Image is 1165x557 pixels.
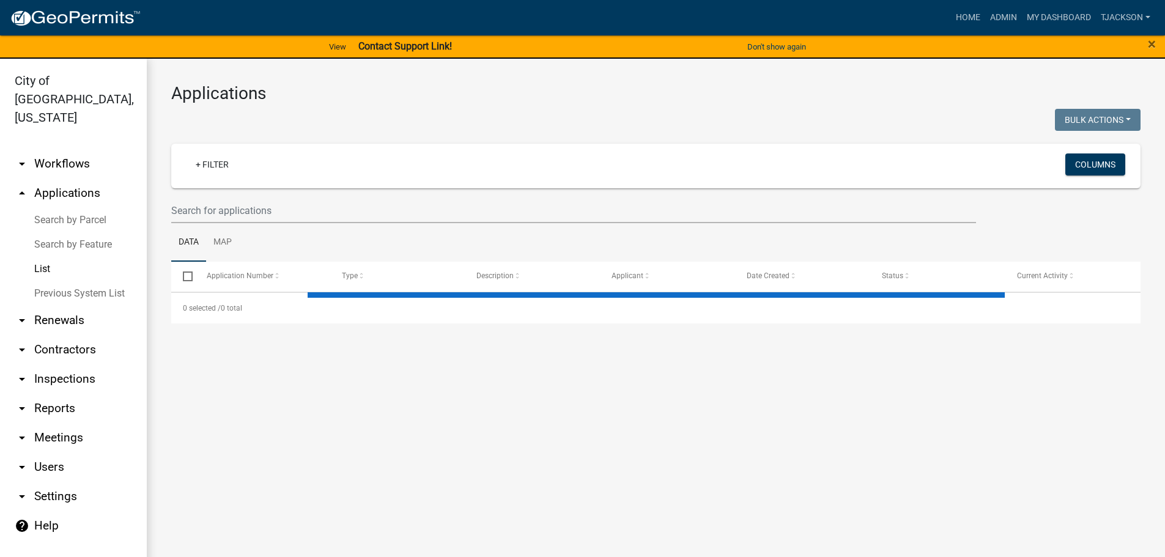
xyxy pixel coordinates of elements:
datatable-header-cell: Application Number [194,262,330,291]
button: Don't show again [742,37,811,57]
span: Type [342,271,358,280]
span: Date Created [747,271,790,280]
span: Description [476,271,514,280]
datatable-header-cell: Type [330,262,465,291]
button: Columns [1065,153,1125,175]
button: Close [1148,37,1156,51]
strong: Contact Support Link! [358,40,452,52]
span: × [1148,35,1156,53]
i: arrow_drop_down [15,157,29,171]
a: Admin [985,6,1022,29]
a: My Dashboard [1022,6,1096,29]
a: + Filter [186,153,239,175]
i: arrow_drop_down [15,372,29,386]
span: 0 selected / [183,304,221,312]
i: help [15,518,29,533]
span: Current Activity [1017,271,1068,280]
i: arrow_drop_down [15,342,29,357]
a: View [324,37,351,57]
input: Search for applications [171,198,976,223]
span: Applicant [612,271,643,280]
i: arrow_drop_down [15,460,29,474]
datatable-header-cell: Select [171,262,194,291]
a: Map [206,223,239,262]
datatable-header-cell: Description [465,262,600,291]
a: Data [171,223,206,262]
datatable-header-cell: Current Activity [1005,262,1141,291]
i: arrow_drop_down [15,489,29,504]
i: arrow_drop_down [15,313,29,328]
div: 0 total [171,293,1141,323]
a: Home [951,6,985,29]
i: arrow_drop_down [15,430,29,445]
datatable-header-cell: Applicant [600,262,735,291]
span: Status [882,271,903,280]
datatable-header-cell: Status [870,262,1005,291]
h3: Applications [171,83,1141,104]
button: Bulk Actions [1055,109,1141,131]
datatable-header-cell: Date Created [735,262,870,291]
a: TJackson [1096,6,1155,29]
i: arrow_drop_down [15,401,29,416]
span: Application Number [207,271,273,280]
i: arrow_drop_up [15,186,29,201]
